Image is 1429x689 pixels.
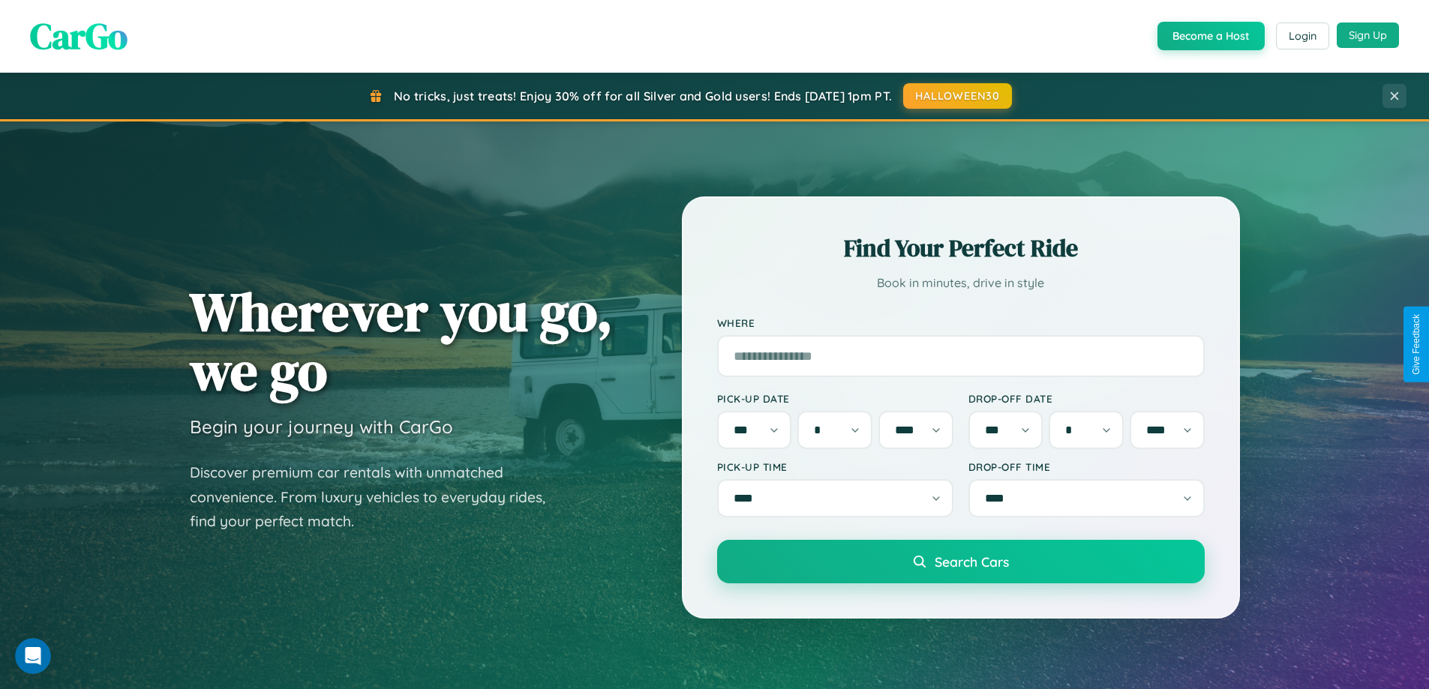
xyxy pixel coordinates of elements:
div: Give Feedback [1411,314,1421,375]
label: Pick-up Date [717,392,953,405]
label: Pick-up Time [717,460,953,473]
span: No tricks, just treats! Enjoy 30% off for all Silver and Gold users! Ends [DATE] 1pm PT. [394,88,892,103]
label: Drop-off Time [968,460,1205,473]
h3: Begin your journey with CarGo [190,415,453,438]
button: Sign Up [1337,22,1399,48]
button: Become a Host [1157,22,1265,50]
label: Where [717,316,1205,329]
h1: Wherever you go, we go [190,282,613,400]
p: Discover premium car rentals with unmatched convenience. From luxury vehicles to everyday rides, ... [190,460,565,534]
button: Search Cars [717,540,1205,583]
button: HALLOWEEN30 [903,83,1012,109]
h2: Find Your Perfect Ride [717,232,1205,265]
iframe: Intercom live chat [15,638,51,674]
span: Search Cars [935,553,1009,570]
p: Book in minutes, drive in style [717,272,1205,294]
label: Drop-off Date [968,392,1205,405]
button: Login [1276,22,1329,49]
span: CarGo [30,11,128,61]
